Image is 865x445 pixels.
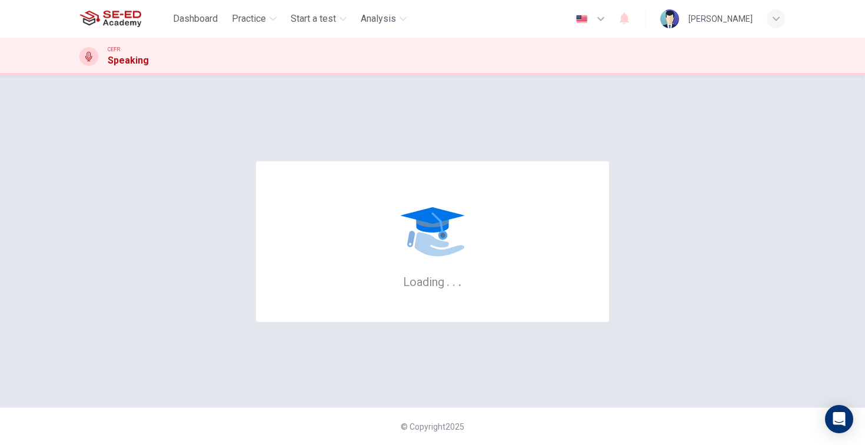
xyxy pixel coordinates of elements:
[574,15,589,24] img: en
[660,9,679,28] img: Profile picture
[173,12,218,26] span: Dashboard
[108,45,120,54] span: CEFR
[286,8,351,29] button: Start a test
[168,8,222,29] button: Dashboard
[446,271,450,290] h6: .
[401,422,464,431] span: © Copyright 2025
[403,274,462,289] h6: Loading
[79,7,168,31] a: SE-ED Academy logo
[825,405,853,433] div: Open Intercom Messenger
[291,12,336,26] span: Start a test
[79,7,141,31] img: SE-ED Academy logo
[227,8,281,29] button: Practice
[452,271,456,290] h6: .
[356,8,411,29] button: Analysis
[232,12,266,26] span: Practice
[458,271,462,290] h6: .
[108,54,149,68] h1: Speaking
[361,12,396,26] span: Analysis
[688,12,753,26] div: [PERSON_NAME]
